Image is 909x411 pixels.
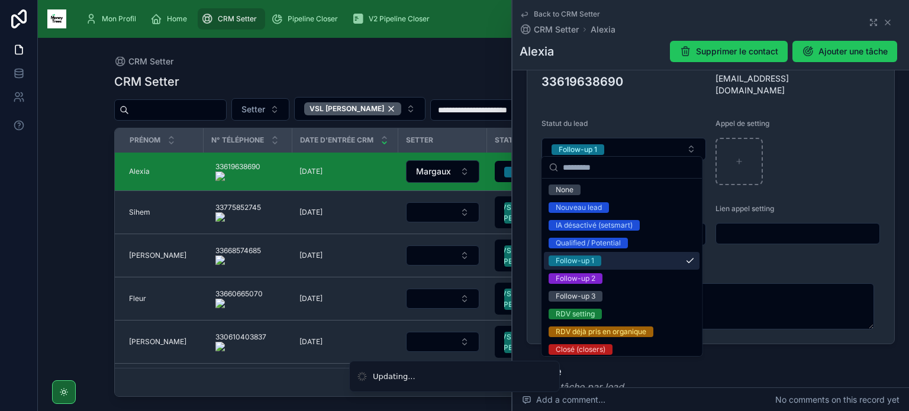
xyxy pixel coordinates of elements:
[299,208,323,217] span: [DATE]
[211,157,285,186] a: 33619638690
[556,273,595,284] div: Follow-up 2
[304,102,401,115] button: Unselect VSL_WILLIAM
[405,202,480,223] a: Select Button
[129,294,196,303] a: Fleur
[406,289,479,309] button: Select Button
[215,246,261,255] onoff-telecom-ce-phone-number-wrapper: 33668574685
[114,73,179,90] h1: CRM Setter
[129,294,146,303] span: Fleur
[129,167,150,176] span: Alexia
[559,144,597,155] div: Follow-up 1
[495,196,581,228] button: Select Button
[520,24,579,35] a: CRM Setter
[288,14,338,24] span: Pipeline Closer
[520,43,554,60] h1: Alexia
[299,251,391,260] a: [DATE]
[76,6,862,32] div: scrollable content
[211,328,285,356] a: 330610403837
[556,344,605,355] div: Closé (closers)
[495,240,581,271] button: Select Button
[541,119,588,128] span: Statut du lead
[541,73,706,90] h3: 33619638690
[211,284,285,313] a: 33660665070
[167,14,187,24] span: Home
[304,102,401,115] div: VSL [PERSON_NAME]
[715,204,774,213] span: Lien appel setting
[591,24,615,35] a: Alexia
[147,8,195,30] a: Home
[373,371,415,383] div: Updating...
[556,202,602,213] div: Nouveau lead
[299,167,391,176] a: [DATE]
[198,8,265,30] a: CRM Setter
[299,208,391,217] a: [DATE]
[670,41,788,62] button: Supprimer le contact
[495,283,581,315] button: Select Button
[211,241,285,270] a: 33668574685
[129,251,186,260] span: [PERSON_NAME]
[129,208,196,217] a: Sihem
[522,394,605,406] span: Add a comment...
[495,135,556,145] span: Statut du lead
[241,103,265,115] span: Setter
[129,337,186,347] span: [PERSON_NAME]
[114,56,173,67] a: CRM Setter
[818,46,888,57] span: Ajouter une tâche
[211,198,285,226] a: 33775852745
[556,326,646,337] div: RDV déjà pris en organique
[494,325,582,358] a: Select Button
[215,212,261,222] img: actions-icon.png
[406,160,479,183] button: Select Button
[129,251,196,260] a: [PERSON_NAME]
[405,245,480,266] a: Select Button
[556,238,621,248] div: Qualified / Potential
[792,41,897,62] button: Ajouter une tâche
[47,9,66,28] img: App logo
[406,245,479,266] button: Select Button
[494,160,582,183] a: Select Button
[102,14,136,24] span: Mon Profil
[299,337,391,347] a: [DATE]
[534,9,600,19] span: Back to CRM Setter
[405,288,480,309] a: Select Button
[541,138,706,160] button: Select Button
[215,299,263,308] img: actions-icon.png
[495,326,581,358] button: Select Button
[129,208,150,217] span: Sihem
[231,98,289,121] button: Select Button
[267,8,346,30] a: Pipeline Closer
[556,255,594,266] div: Follow-up 1
[534,24,579,35] span: CRM Setter
[299,294,391,303] a: [DATE]
[494,239,582,272] a: Select Button
[494,282,582,315] a: Select Button
[405,331,480,352] a: Select Button
[300,135,373,145] span: Date d'entrée CRM
[294,97,426,121] button: Select Button
[215,255,261,265] img: actions-icon.png
[129,167,196,176] a: Alexia
[215,162,260,171] onoff-telecom-ce-phone-number-wrapper: 33619638690
[406,332,479,352] button: Select Button
[405,160,480,183] a: Select Button
[128,56,173,67] span: CRM Setter
[349,8,438,30] a: V2 Pipeline Closer
[556,185,573,195] div: None
[129,337,196,347] a: [PERSON_NAME]
[715,119,769,128] span: Appel de setting
[556,291,595,302] div: Follow-up 3
[527,380,627,394] em: 1 seule tâche par lead‎ ‎
[556,220,633,231] div: IA désactivé (setsmart)
[527,363,627,380] h1: Tâche
[299,251,323,260] span: [DATE]
[715,73,822,96] span: [EMAIL_ADDRESS][DOMAIN_NAME]
[215,289,263,298] onoff-telecom-ce-phone-number-wrapper: 33660665070
[215,332,266,341] onoff-telecom-ce-phone-number-wrapper: 330610403837
[369,14,430,24] span: V2 Pipeline Closer
[299,294,323,303] span: [DATE]
[696,46,778,57] span: Supprimer le contact
[215,203,261,212] onoff-telecom-ce-phone-number-wrapper: 33775852745
[495,161,581,182] button: Select Button
[299,167,323,176] span: [DATE]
